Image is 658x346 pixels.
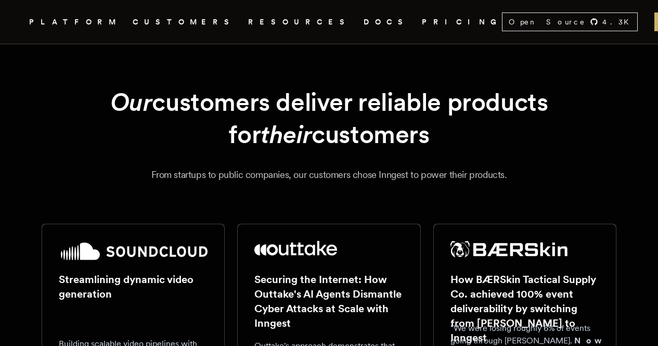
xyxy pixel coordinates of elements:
h2: Streamlining dynamic video generation [59,272,208,301]
button: PLATFORM [29,16,120,29]
img: Outtake [254,241,337,255]
a: PRICING [422,16,502,29]
p: From startups to public companies, our customers chose Inngest to power their products. [42,168,616,182]
em: their [261,119,312,149]
a: CUSTOMERS [133,16,236,29]
h2: Securing the Internet: How Outtake's AI Agents Dismantle Cyber Attacks at Scale with Inngest [254,272,403,330]
span: Open Source [509,17,586,27]
h1: customers deliver reliable products for customers [55,86,604,151]
img: SoundCloud [59,241,208,262]
button: RESOURCES [248,16,351,29]
span: 4.3 K [602,17,635,27]
h2: How BÆRSkin Tactical Supply Co. achieved 100% event deliverability by switching from [PERSON_NAME... [450,272,599,345]
a: DOCS [364,16,409,29]
em: Our [110,87,152,117]
img: BÆRSkin Tactical Supply Co. [450,241,568,258]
